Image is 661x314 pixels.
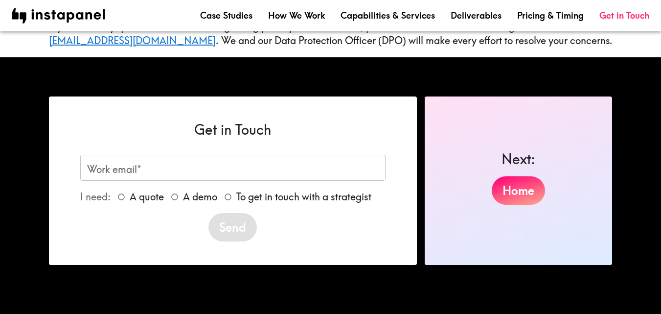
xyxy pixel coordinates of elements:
[183,190,217,204] span: A demo
[341,9,435,22] a: Capabilities & Services
[49,34,216,47] a: [EMAIL_ADDRESS][DOMAIN_NAME]
[200,9,252,22] a: Case Studies
[236,190,371,204] span: To get in touch with a strategist
[208,213,257,242] button: Send
[501,149,535,169] h6: Next:
[492,176,545,205] a: Home
[599,9,649,22] a: Get in Touch
[130,190,164,204] span: A quote
[268,9,325,22] a: How We Work
[80,191,111,203] span: I need:
[517,9,584,22] a: Pricing & Timing
[12,8,105,24] img: instapanel
[49,20,613,48] p: If you have any questions or concerns regarding privacy on our Website, please send us a detailed...
[80,120,386,139] h6: Get in Touch
[451,9,501,22] a: Deliverables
